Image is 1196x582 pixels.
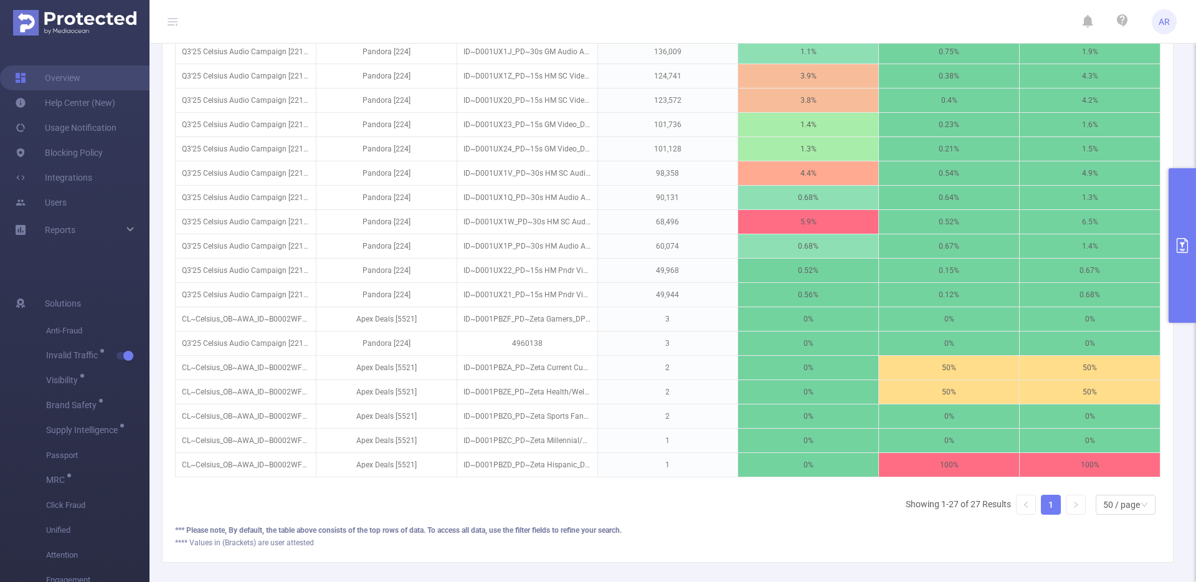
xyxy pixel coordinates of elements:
[45,225,75,235] span: Reports
[176,40,316,64] p: Q3'25 Celsius Audio Campaign [221668]
[879,137,1019,161] p: 0.21%
[316,356,457,379] p: Apex Deals [5521]
[1072,501,1080,508] i: icon: right
[738,404,878,428] p: 0%
[598,186,738,209] p: 90,131
[738,113,878,136] p: 1.4%
[46,376,82,384] span: Visibility
[598,332,738,355] p: 3
[879,186,1019,209] p: 0.64%
[176,453,316,477] p: CL~Celsius_OB~AWA_ID~B0002WFZ_CN~Celsius Q225 CTV Campaign_IO~25004143_CH~CTV_PK~Brand Awareness_...
[879,40,1019,64] p: 0.75%
[1159,9,1170,34] span: AR
[879,161,1019,185] p: 0.54%
[316,64,457,88] p: Pandora [224]
[457,88,597,112] p: ID~D001UX20_PD~15s HM SC Video_DP~Zeta_DS~3P_DE~US18-44_SA~NA_FM~VID_DT~CROSS_SZ~1X1_PB~PDR_TG~3M...
[1141,501,1148,510] i: icon: down
[1042,495,1060,514] a: 1
[879,210,1019,234] p: 0.52%
[1041,495,1061,515] li: 1
[738,88,878,112] p: 3.8%
[598,113,738,136] p: 101,736
[457,64,597,88] p: ID~D001UX1Z_PD~15s HM SC Video_DP~Zeta_DS~3P_DE~US18-44_SA~NA_FM~VID_DT~CROSS_SZ~1X1_PB~PDR_TG~3M...
[879,332,1019,355] p: 0%
[879,88,1019,112] p: 0.4%
[598,380,738,404] p: 2
[316,113,457,136] p: Pandora [224]
[879,356,1019,379] p: 50%
[906,495,1011,515] li: Showing 1-27 of 27 Results
[738,453,878,477] p: 0%
[176,307,316,331] p: CL~Celsius_OB~AWA_ID~B0002WFZ_CN~Celsius Q225 CTV Campaign_IO~25004143_CH~CTV_PK~Brand Awareness_...
[879,64,1019,88] p: 0.38%
[738,332,878,355] p: 0%
[457,113,597,136] p: ID~D001UX23_PD~15s GM Video_DP~Zeta_DS~3P_DE~US18-44_SA~NA_FM~VID_DT~CROSS_SZ~1X1_PB~PDR_TG~3MORE...
[1020,137,1160,161] p: 1.5%
[1020,210,1160,234] p: 6.5%
[738,356,878,379] p: 0%
[1020,259,1160,282] p: 0.67%
[15,165,92,190] a: Integrations
[176,186,316,209] p: Q3'25 Celsius Audio Campaign [221668]
[738,40,878,64] p: 1.1%
[1020,64,1160,88] p: 4.3%
[1020,307,1160,331] p: 0%
[738,259,878,282] p: 0.52%
[316,332,457,355] p: Pandora [224]
[1020,40,1160,64] p: 1.9%
[738,186,878,209] p: 0.68%
[176,283,316,307] p: Q3'25 Celsius Audio Campaign [221668]
[598,161,738,185] p: 98,358
[738,161,878,185] p: 4.4%
[1016,495,1036,515] li: Previous Page
[46,493,149,518] span: Click Fraud
[1103,495,1140,514] div: 50 / page
[316,307,457,331] p: Apex Deals [5521]
[176,380,316,404] p: CL~Celsius_OB~AWA_ID~B0002WFZ_CN~Celsius Q225 CTV Campaign_IO~25004143_CH~CTV_PK~Brand Awareness_...
[879,113,1019,136] p: 0.23%
[176,234,316,258] p: Q3'25 Celsius Audio Campaign [221668]
[1020,186,1160,209] p: 1.3%
[1020,283,1160,307] p: 0.68%
[457,234,597,258] p: ID~D001UX1P_PD~30s HM Audio AM Daypart_DP~Zeta_DS~3P_DE~US18-44_SA~NA_FM~AUD_DT~CROSS_SZ~1X1_PB~P...
[598,210,738,234] p: 68,496
[738,210,878,234] p: 5.9%
[316,259,457,282] p: Pandora [224]
[176,356,316,379] p: CL~Celsius_OB~AWA_ID~B0002WFZ_CN~Celsius Q225 CTV Campaign_IO~25004143_CH~CTV_PK~Brand Awareness_...
[46,543,149,568] span: Attention
[46,351,102,360] span: Invalid Traffic
[738,380,878,404] p: 0%
[598,137,738,161] p: 101,128
[1020,161,1160,185] p: 4.9%
[457,161,597,185] p: ID~D001UX1V_PD~30s HM SC Audio AM Daypart_DP~Zeta_DS~3P_DE~US18-44_SA~NA_FM~AUD_DT~CROSS_SZ~1X1_P...
[879,259,1019,282] p: 0.15%
[176,137,316,161] p: Q3'25 Celsius Audio Campaign [221668]
[316,429,457,452] p: Apex Deals [5521]
[176,210,316,234] p: Q3'25 Celsius Audio Campaign [221668]
[316,283,457,307] p: Pandora [224]
[316,161,457,185] p: Pandora [224]
[45,291,81,316] span: Solutions
[457,137,597,161] p: ID~D001UX24_PD~15s GM Video_DP~Zeta_DS~3P_DE~US18-44_SA~NA_FM~VID_DT~CROSS_SZ~1X1_PB~PDR_TG~3MORE...
[879,234,1019,258] p: 0.67%
[457,283,597,307] p: ID~D001UX21_PD~15s HM Pndr Video_DP~Zeta_DS~3P_DE~US18-44_SA~NA_FM~VID_DT~CROSS_SZ~1X1_PB~PDR_TG~...
[738,234,878,258] p: 0.68%
[457,380,597,404] p: ID~D001PBZE_PD~Zeta Health/Wellness_DP~Zeta_DS~Zeta_DE~NA_SA~NA_FM~VID_DT~CTV_SZ~15S_PB~ApexZ_TG~...
[457,259,597,282] p: ID~D001UX22_PD~15s HM Pndr Video_DP~Zeta_DS~3P_DE~US18-44_SA~NA_FM~VID_DT~CROSS_SZ~1X1_PB~PDR_TG~...
[176,259,316,282] p: Q3'25 Celsius Audio Campaign [221668]
[15,140,103,165] a: Blocking Policy
[598,404,738,428] p: 2
[15,90,115,115] a: Help Center (New)
[46,426,122,434] span: Supply Intelligence
[457,404,597,428] p: ID~D001PBZG_PD~Zeta Sports Fans_DP~Zeta_DS~Zeta_DE~NA_SA~NA_FM~VID_DT~CTV_SZ~15S_PB~ApexZ_TG~1P_T...
[176,88,316,112] p: Q3'25 Celsius Audio Campaign [221668]
[316,404,457,428] p: Apex Deals [5521]
[46,443,149,468] span: Passport
[1020,113,1160,136] p: 1.6%
[1020,453,1160,477] p: 100%
[1020,429,1160,452] p: 0%
[457,186,597,209] p: ID~D001UX1Q_PD~30s HM Audio AM Daypart_DP~Zeta_DS~3P_DE~US18-44_SA~NA_FM~AUD_DT~CROSS_SZ~1X1_PB~P...
[598,307,738,331] p: 3
[598,40,738,64] p: 136,009
[457,210,597,234] p: ID~D001UX1W_PD~30s HM SC Audio AM Daypart_DP~Zeta_DS~3P_DE~US18-44_SA~NA_FM~AUD_DT~CROSS_SZ~1X1_P...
